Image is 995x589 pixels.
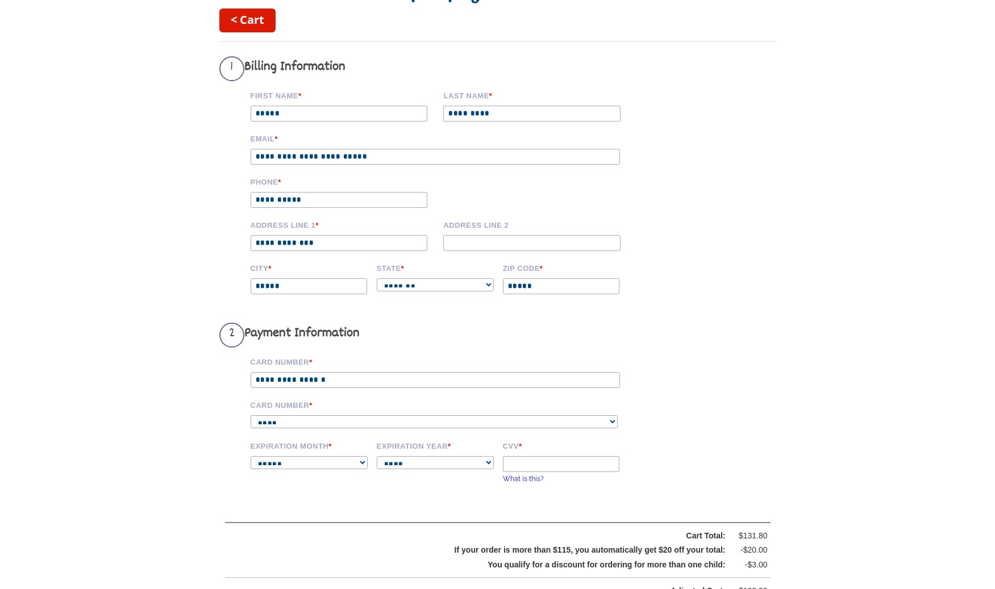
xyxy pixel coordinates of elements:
[251,219,436,229] label: Address Line 1
[254,558,726,572] div: You qualify for a discount for ordering for more than one child:
[219,323,637,348] h3: Payment Information
[443,90,628,100] label: Last name
[251,90,436,100] label: First Name
[503,440,621,450] label: CVV
[251,440,369,450] label: Expiration Month
[254,529,726,543] div: Cart Total:
[503,475,544,483] a: What is this?
[377,262,495,273] label: State
[251,262,369,273] label: City
[251,399,637,410] label: Card Number
[377,440,495,450] label: Expiration Year
[251,133,637,143] label: Email
[219,56,637,81] h3: Billing Information
[219,9,276,32] a: < Cart
[734,558,768,572] div: -$3.00
[503,262,621,273] label: Zip code
[219,56,244,81] span: 1
[734,543,768,557] div: -$20.00
[734,529,768,543] div: $131.80
[254,543,726,557] div: If your order is more than $115, you automatically get $20 off your total:
[251,176,436,186] label: Phone
[443,219,628,229] label: Address Line 2
[219,323,244,348] span: 2
[251,356,637,366] label: Card Number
